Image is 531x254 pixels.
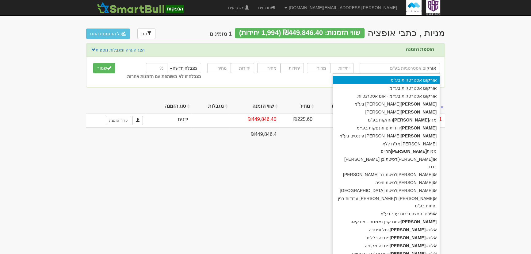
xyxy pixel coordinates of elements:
strong: אופר [427,211,437,216]
div: שחם קרן נאמנות - מידקאפ [333,218,440,226]
strong: או [433,172,437,177]
button: כל ההזמנות הוזנו [86,29,130,39]
div: לטש גמל ופנסיה [333,226,440,234]
strong: ור [395,196,399,201]
div: [PERSON_NAME] בע"מ [333,100,440,108]
strong: [PERSON_NAME] [401,133,437,138]
strong: [PERSON_NAME] [401,102,437,106]
strong: [PERSON_NAME] [401,125,437,130]
strong: [PERSON_NAME] [390,243,426,248]
th: יחידות: activate to sort column ascending [315,100,350,113]
input: יחידות [330,63,353,73]
td: ₪225.60 [279,113,315,128]
div: [PERSON_NAME] סיטת בר [PERSON_NAME] [333,171,440,179]
strong: או [433,157,437,162]
td: ₪449,846.4 [229,128,279,140]
input: שם גוף [360,63,440,73]
div: ום אסטרטגיות בע"מ [333,76,440,84]
strong: [PERSON_NAME] [401,219,437,224]
a: סנן [137,29,155,39]
div: [PERSON_NAME] [333,108,440,116]
div: לטש פנסיה מקיפה [333,242,440,250]
strong: [PERSON_NAME] [390,235,426,240]
th: מחיר: activate to sort column ascending [279,100,315,113]
div: מטריסלף בע"מ - מניות (), כתבי אופציה () - הנפקה פרטית [368,28,445,38]
strong: אורק [427,86,437,90]
strong: [PERSON_NAME] [401,110,437,114]
th: מגבלות: activate to sort column ascending [191,100,229,113]
div: [PERSON_NAME] אג"ח ללא מניות החיים [333,140,440,155]
div: [PERSON_NAME] סיטת בן [PERSON_NAME] בנגב [333,155,440,171]
strong: [PERSON_NAME] [393,117,429,122]
div: טו הפצת ניירות ערך בע"מ [333,210,440,218]
label: הוספת הזמנה [406,47,434,52]
td: 1,994 [315,113,350,128]
div: מגה החזקות בע"מ [333,116,440,124]
input: יחידות [281,63,304,73]
input: יחידות [231,63,254,73]
a: הצג הערה ומגבלות נוספות [91,47,145,53]
div: [PERSON_NAME] פיננסים בע"מ [333,132,440,140]
th: שווי הזמנה: activate to sort column ascending [229,100,279,113]
td: 1,994 [315,128,350,140]
a: ערוך הזמנה [106,116,131,125]
div: יון חיתום והנפקות בע״מ [333,124,440,132]
strong: ר [395,172,397,177]
td: ₪449,846.40 [229,113,279,128]
h4: 1 מזמינים [210,31,232,37]
div: [PERSON_NAME] [PERSON_NAME] עבודות בנין ופתוח בע"מ [333,194,440,210]
strong: א [434,243,437,248]
button: מגבלה חדשה [166,63,201,73]
img: SmartBull Logo [95,2,185,14]
strong: אורק [427,78,437,83]
strong: אורק [427,94,437,98]
strong: א [434,235,437,240]
div: שווי הזמנות: ₪449,846.40 (1,994 יחידות) [235,28,364,38]
strong: ר [395,180,397,185]
strong: או [433,180,437,185]
div: [PERSON_NAME] סיטת חיפה [333,179,440,187]
strong: א [434,196,437,201]
input: מחיר [207,63,231,73]
strong: ר [395,157,397,162]
th: סוג הזמנה: activate to sort column ascending [146,100,191,113]
strong: ר [395,188,397,193]
div: לטש פנסיה כללית [333,234,440,242]
input: % [146,63,167,73]
div: [PERSON_NAME] סיטת [GEOGRAPHIC_DATA] [333,187,440,194]
td: ידנית [146,113,191,128]
strong: [PERSON_NAME] [390,227,426,232]
strong: [PERSON_NAME] [391,149,427,154]
div: ום אסטרטגיות בע״מ [333,84,440,92]
strong: או [433,188,437,193]
input: מחיר [257,63,281,73]
input: מחיר [307,63,330,73]
strong: א [434,227,437,232]
div: ום אסטרטגיות בע״מ - אום אסטרגטיות [333,92,440,100]
button: שמור [93,63,115,73]
label: מגבלה זו לא משותפת עם הזמנות אחרות [127,73,201,79]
